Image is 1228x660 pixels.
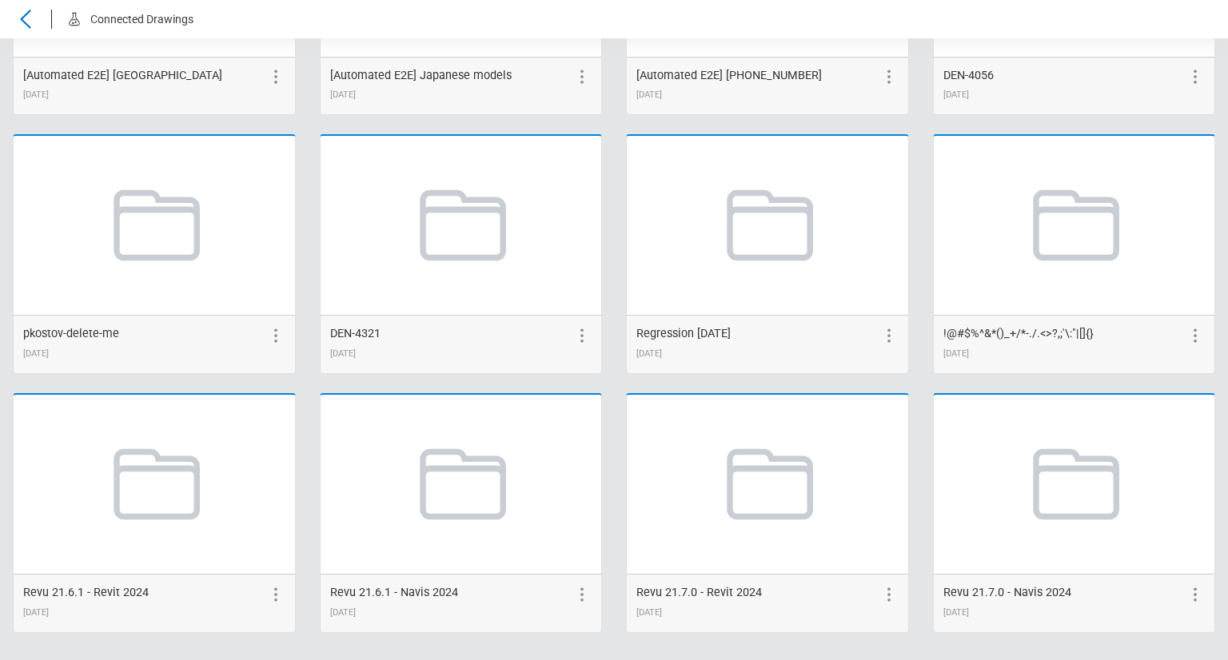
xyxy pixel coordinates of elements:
[636,607,662,618] span: 08/21/2025 10:10:16
[330,584,458,602] div: Revu 21.6.1 - Navis 2024
[23,89,49,100] span: 08/12/2025 11:11:58
[23,67,222,85] div: [Automated E2E] Snowdon Towers
[943,586,1071,599] span: Revu 21.7.0 - Navis 2024
[330,69,512,82] span: [Automated E2E] Japanese models
[636,67,822,85] div: [Automated E2E] 314-979-068
[330,89,356,100] span: 08/12/2025 11:17:52
[23,584,149,602] div: Revu 21.6.1 - Revit 2024
[23,325,119,343] div: pkostov-delete-me
[23,327,119,340] span: pkostov-delete-me
[636,327,731,340] span: Regression [DATE]
[330,325,381,343] div: DEN-4321
[636,348,662,359] span: 08/20/2025 14:42:27
[23,348,49,359] span: 08/20/2025 11:14:31
[636,325,731,343] div: Regression Aug 2025
[330,348,356,359] span: 08/20/2025 11:22:10
[943,67,994,85] div: DEN-4056
[943,327,1094,340] span: !@#$%^&*()_+/*-./.<>?,;'\:"|[]{}
[636,586,762,599] span: Revu 21.7.0 - Revit 2024
[23,586,149,599] span: Revu 21.6.1 - Revit 2024
[23,69,222,82] span: [Automated E2E] [GEOGRAPHIC_DATA]
[636,69,822,82] span: [Automated E2E] [PHONE_NUMBER]
[636,89,662,100] span: 08/12/2025 11:21:19
[943,607,969,618] span: 08/21/2025 10:10:39
[943,325,1094,343] div: !@#$%^&*()_+/*-./.<>?,;'\:"|[]{}
[90,13,193,26] span: Connected Drawings
[330,607,356,618] span: 08/21/2025 10:09:58
[943,584,1071,602] div: Revu 21.7.0 - Navis 2024
[943,348,969,359] span: 08/20/2025 14:46:07
[23,607,49,618] span: 08/21/2025 10:09:34
[330,586,458,599] span: Revu 21.6.1 - Navis 2024
[330,67,512,85] div: [Automated E2E] Japanese models
[943,89,969,100] span: 08/20/2025 09:47:03
[943,69,994,82] span: DEN-4056
[330,327,381,340] span: DEN-4321
[636,584,762,602] div: Revu 21.7.0 - Revit 2024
